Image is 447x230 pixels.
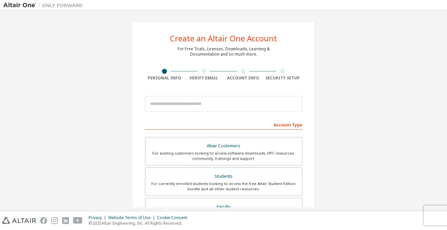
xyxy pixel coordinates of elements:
div: Altair Customers [149,141,298,151]
div: Account Info [224,75,263,81]
img: instagram.svg [51,217,58,224]
div: Verify Email [184,75,224,81]
div: Students [149,172,298,181]
img: facebook.svg [40,217,47,224]
div: For currently enrolled students looking to access the free Altair Student Edition bundle and all ... [149,181,298,192]
img: linkedin.svg [62,217,69,224]
div: For Free Trials, Licenses, Downloads, Learning & Documentation and so much more. [178,46,270,57]
img: altair_logo.svg [2,217,36,224]
div: Cookie Consent [157,215,191,220]
img: youtube.svg [73,217,83,224]
div: For existing customers looking to access software downloads, HPC resources, community, trainings ... [149,151,298,161]
div: Faculty [149,202,298,211]
img: Altair One [3,2,86,9]
div: Security Setup [263,75,302,81]
div: Privacy [89,215,108,220]
div: Website Terms of Use [108,215,157,220]
div: Account Type [145,119,302,130]
div: Personal Info [145,75,185,81]
p: © 2025 Altair Engineering, Inc. All Rights Reserved. [89,220,191,226]
div: Create an Altair One Account [170,34,277,42]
